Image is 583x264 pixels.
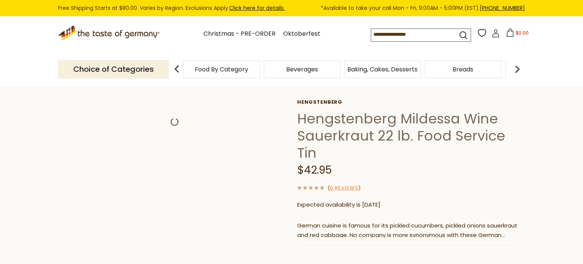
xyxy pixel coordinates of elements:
[452,66,473,72] a: Breads
[347,66,418,72] a: Baking, Cakes, Desserts
[297,110,519,161] h1: Hengstenberg Mildessa Wine Sauerkraut 22 lb. Food Service Tin
[480,4,525,12] a: [PHONE_NUMBER]
[283,29,320,39] a: Oktoberfest
[297,200,519,210] p: Expected availability is [DATE]
[286,66,318,72] a: Beverages
[229,4,285,12] a: Click here for details.
[328,184,361,191] span: ( )
[330,184,358,192] a: 0 Reviews
[203,29,276,39] a: Christmas - PRE-ORDER
[297,163,332,177] span: $42.95
[169,62,184,77] img: previous arrow
[195,66,248,72] a: Food By Category
[58,60,169,79] p: Choice of Categories
[510,62,525,77] img: next arrow
[321,4,525,13] span: *Available to take your call Mon - Fri, 9:00AM - 5:00PM (EST).
[516,30,529,36] span: $0.00
[501,28,534,40] button: $0.00
[297,221,519,240] p: German cuisine is famous for its pickled cucumbers, pickled onions sauerkraut and red cabbage. No...
[58,4,525,13] div: Free Shipping Starts at $80.00. Varies by Region. Exclusions Apply.
[297,99,519,105] a: Hengstenberg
